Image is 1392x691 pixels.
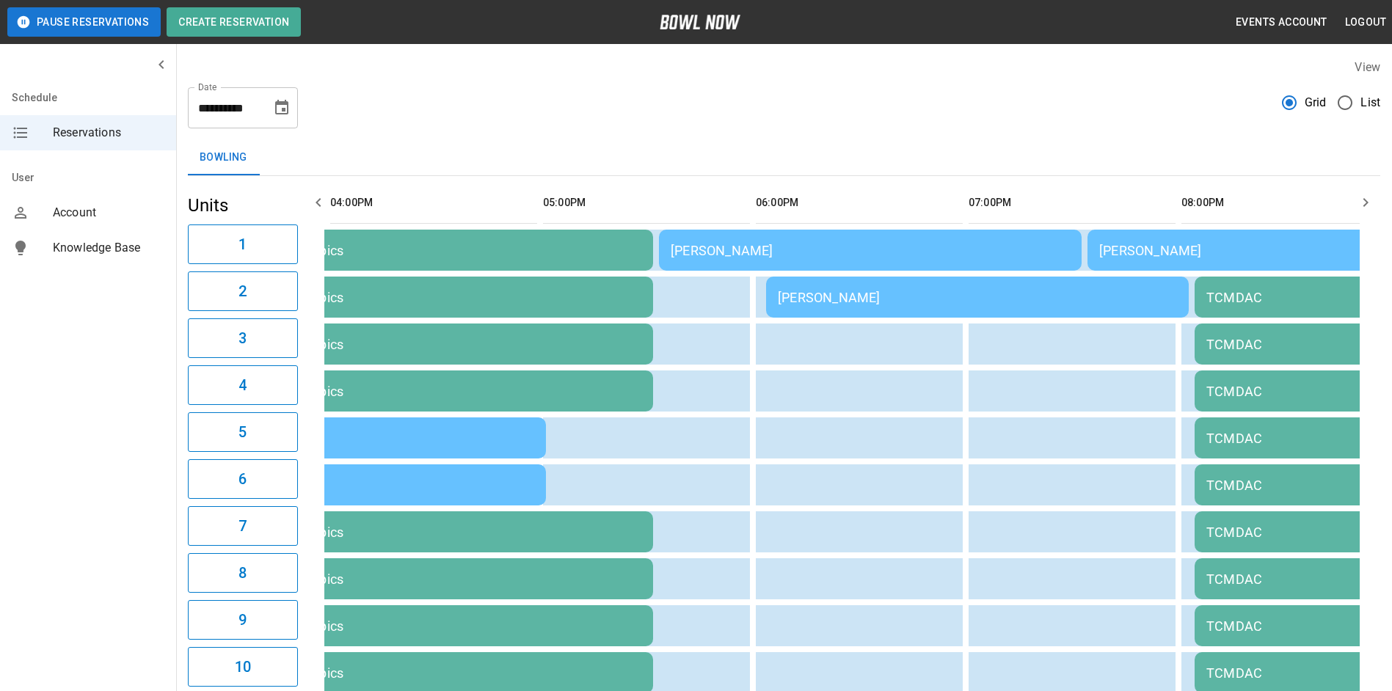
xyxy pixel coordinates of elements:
[671,243,1070,258] div: [PERSON_NAME]
[167,7,301,37] button: Create Reservation
[1355,60,1380,74] label: View
[238,373,247,397] h6: 4
[242,665,641,681] div: Special Olympics
[188,459,298,499] button: 6
[188,194,298,217] h5: Units
[188,140,1380,175] div: inventory tabs
[1230,9,1333,36] button: Events Account
[242,384,641,399] div: Special Olympics
[238,420,247,444] h6: 5
[238,233,247,256] h6: 1
[188,318,298,358] button: 3
[242,337,641,352] div: Special Olympics
[188,412,298,452] button: 5
[242,243,641,258] div: Special Olympics
[53,239,164,257] span: Knowledge Base
[267,93,296,123] button: Choose date, selected date is Sep 6, 2025
[188,600,298,640] button: 9
[1339,9,1392,36] button: Logout
[53,204,164,222] span: Account
[235,655,251,679] h6: 10
[1360,94,1380,111] span: List
[242,571,641,587] div: Special Olympics
[1305,94,1327,111] span: Grid
[778,290,1177,305] div: [PERSON_NAME]
[53,124,164,142] span: Reservations
[188,647,298,687] button: 10
[188,506,298,546] button: 7
[238,279,247,303] h6: 2
[188,365,298,405] button: 4
[188,140,259,175] button: Bowling
[238,467,247,491] h6: 6
[242,290,641,305] div: Special Olympics
[238,326,247,350] h6: 3
[188,271,298,311] button: 2
[7,7,161,37] button: Pause Reservations
[660,15,740,29] img: logo
[238,561,247,585] h6: 8
[238,514,247,538] h6: 7
[242,524,641,540] div: Special Olympics
[135,478,534,493] div: [PERSON_NAME]
[188,224,298,264] button: 1
[242,618,641,634] div: Special Olympics
[188,553,298,593] button: 8
[135,431,534,446] div: [PERSON_NAME]
[238,608,247,632] h6: 9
